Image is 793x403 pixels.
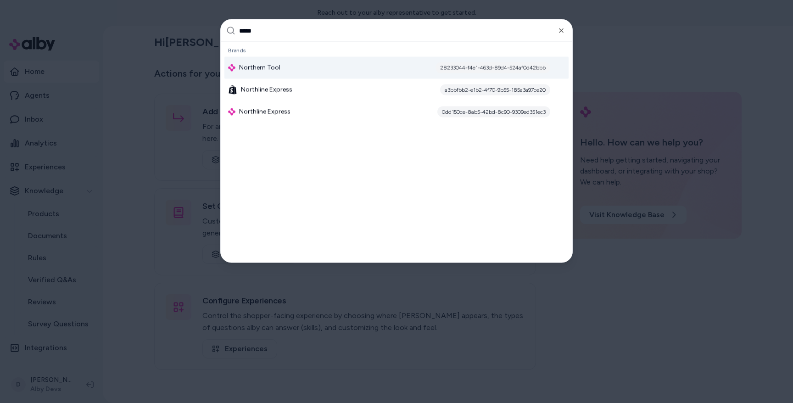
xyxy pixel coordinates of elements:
span: Northline Express [239,107,290,117]
div: 28233044-f4e1-463d-89d4-524af0d42bbb [436,62,550,73]
div: 0dd150ce-8ab5-42bd-8c90-9309ed351ec3 [437,106,550,118]
div: Suggestions [221,42,572,263]
img: alby Logo [228,64,235,72]
span: Northern Tool [239,63,280,73]
div: a3bbfbb2-e1b2-4f70-9b55-185a3a97ce20 [440,84,550,95]
div: Brands [224,44,569,57]
img: alby Logo [228,108,235,116]
span: Northline Express [241,85,292,95]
